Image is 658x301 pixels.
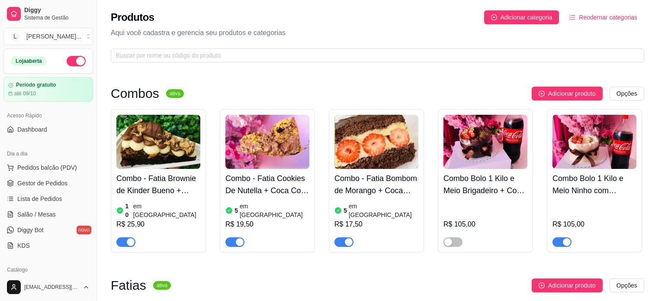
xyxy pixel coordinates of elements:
sup: ativa [166,89,184,98]
span: Diggy Bot [17,226,44,234]
article: Período gratuito [16,82,56,88]
a: DiggySistema de Gestão [3,3,93,24]
div: R$ 105,00 [552,219,636,230]
article: 5 [234,206,238,215]
button: Opções [610,87,644,100]
button: Alterar Status [67,56,86,66]
div: R$ 105,00 [443,219,527,230]
a: Salão / Mesas [3,207,93,221]
span: KDS [17,241,30,250]
span: Opções [616,281,637,290]
button: Adicionar categoria [484,10,559,24]
span: Lista de Pedidos [17,194,62,203]
h3: Combos [111,88,159,99]
img: product-image [443,115,527,169]
article: 5 [343,206,347,215]
span: ordered-list [569,14,575,20]
img: product-image [116,115,200,169]
span: plus-circle [539,282,545,288]
article: 10 [125,202,132,219]
button: Adicionar produto [532,87,603,100]
div: R$ 17,50 [334,219,418,230]
img: product-image [552,115,636,169]
span: Sistema de Gestão [24,14,90,21]
div: R$ 19,50 [225,219,309,230]
div: R$ 25,90 [116,219,200,230]
span: Diggy [24,6,90,14]
div: Acesso Rápido [3,109,93,123]
h4: Combo - Fatia Cookies De Nutella + Coca Cola 200ml [225,172,309,197]
button: Opções [610,278,644,292]
div: Dia a dia [3,147,93,161]
input: Buscar por nome ou código do produto [116,51,632,60]
span: Gestor de Pedidos [17,179,67,188]
span: Salão / Mesas [17,210,56,219]
h4: Combo Bolo 1 Kilo e Meio Brigadeiro + Coca Cola 2 litros Original [443,172,527,197]
div: Catálogo [3,263,93,277]
button: Adicionar produto [532,278,603,292]
h2: Produtos [111,10,154,24]
button: Reodernar categorias [562,10,644,24]
p: Aqui você cadastra e gerencia seu produtos e categorias [111,28,644,38]
span: Opções [616,89,637,98]
h4: Combo Bolo 1 Kilo e Meio Ninho com Morango + Coca Cola 2 litros Original [552,172,636,197]
h3: Fatias [111,280,146,291]
span: Adicionar categoria [501,13,552,22]
span: Dashboard [17,125,47,134]
a: Diggy Botnovo [3,223,93,237]
button: Select a team [3,28,93,45]
span: Adicionar produto [548,89,596,98]
a: KDS [3,239,93,252]
div: Loja aberta [11,56,47,66]
a: Lista de Pedidos [3,192,93,206]
button: Pedidos balcão (PDV) [3,161,93,175]
span: Pedidos balcão (PDV) [17,163,77,172]
h4: Combo - Fatia Brownie de Kinder Bueno + Coca - Cola 200 ml [116,172,200,197]
span: Adicionar produto [548,281,596,290]
a: Dashboard [3,123,93,136]
span: plus-circle [539,91,545,97]
article: até 09/10 [14,90,36,97]
article: em [GEOGRAPHIC_DATA] [349,202,418,219]
img: product-image [334,115,418,169]
span: L [11,32,19,41]
div: [PERSON_NAME] ... [26,32,81,41]
span: plus-circle [491,14,497,20]
span: [EMAIL_ADDRESS][DOMAIN_NAME] [24,284,79,291]
h4: Combo - Fatia Bombom de Morango + Coca Cola 200ml [334,172,418,197]
span: Reodernar categorias [579,13,637,22]
article: em [GEOGRAPHIC_DATA] [240,202,309,219]
sup: ativa [153,281,171,290]
article: em [GEOGRAPHIC_DATA] [133,202,200,219]
a: Período gratuitoaté 09/10 [3,77,93,102]
button: [EMAIL_ADDRESS][DOMAIN_NAME] [3,277,93,298]
a: Gestor de Pedidos [3,176,93,190]
img: product-image [225,115,309,169]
